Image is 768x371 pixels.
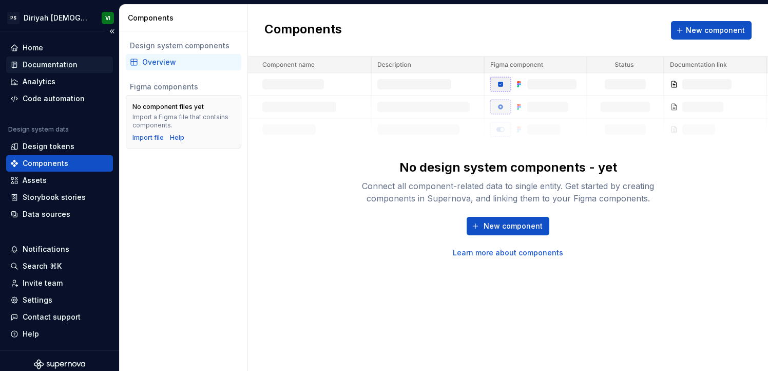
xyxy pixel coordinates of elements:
div: Code automation [23,94,85,104]
div: Components [128,13,243,23]
a: Overview [126,54,241,70]
div: Invite team [23,278,63,288]
div: Design system data [8,125,69,134]
a: Components [6,155,113,172]
a: Invite team [6,275,113,291]
span: New component [686,25,745,35]
button: New component [467,217,549,235]
a: Data sources [6,206,113,222]
div: Analytics [23,77,55,87]
a: Code automation [6,90,113,107]
button: Notifications [6,241,113,257]
button: Import file [132,134,164,142]
div: Design tokens [23,141,74,152]
svg: Supernova Logo [34,359,85,369]
div: Data sources [23,209,70,219]
div: Contact support [23,312,81,322]
div: Overview [142,57,237,67]
button: Collapse sidebar [105,24,119,39]
span: New component [484,221,543,231]
a: Documentation [6,57,113,73]
a: Home [6,40,113,56]
a: Learn more about components [453,248,563,258]
div: Components [23,158,68,169]
h2: Components [264,21,342,40]
div: Home [23,43,43,53]
div: Search ⌘K [23,261,62,271]
div: Connect all component-related data to single entity. Get started by creating components in Supern... [344,180,673,205]
button: PSDiriyah [DEMOGRAPHIC_DATA]VI [2,7,117,29]
div: No design system components - yet [399,159,617,176]
a: Settings [6,292,113,308]
div: Help [23,329,39,339]
a: Storybook stories [6,189,113,206]
a: Help [170,134,184,142]
div: Figma components [130,82,237,92]
a: Analytics [6,73,113,90]
button: Search ⌘K [6,258,113,274]
a: Assets [6,172,113,189]
div: Assets [23,175,47,185]
div: Documentation [23,60,78,70]
div: Storybook stories [23,192,86,202]
div: Settings [23,295,52,305]
a: Design tokens [6,138,113,155]
div: Design system components [130,41,237,51]
div: Import a Figma file that contains components. [132,113,235,129]
div: PS [7,12,20,24]
div: No component files yet [132,103,204,111]
div: Diriyah [DEMOGRAPHIC_DATA] [24,13,89,23]
button: New component [671,21,752,40]
div: Notifications [23,244,69,254]
button: Help [6,326,113,342]
button: Contact support [6,309,113,325]
div: VI [105,14,110,22]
